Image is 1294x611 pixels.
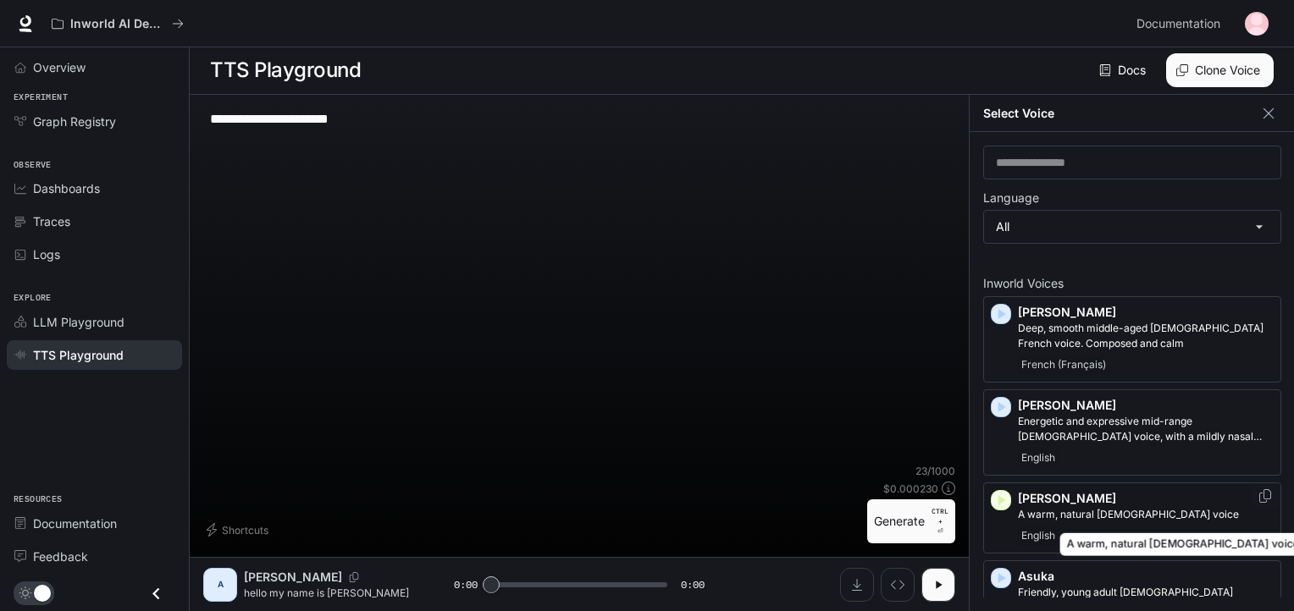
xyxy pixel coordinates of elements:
[1018,526,1059,546] span: English
[210,53,361,87] h1: TTS Playground
[983,278,1281,289] p: Inworld Voices
[840,568,874,602] button: Download audio
[1018,321,1274,351] p: Deep, smooth middle-aged male French voice. Composed and calm
[932,506,948,537] p: ⏎
[1018,304,1274,321] p: [PERSON_NAME]
[34,583,51,602] span: Dark mode toggle
[1018,448,1059,468] span: English
[7,340,182,370] a: TTS Playground
[70,17,165,31] p: Inworld AI Demos
[1096,53,1153,87] a: Docs
[1018,397,1274,414] p: [PERSON_NAME]
[867,499,955,543] button: GenerateCTRL +⏎
[932,506,948,526] p: CTRL +
[1136,14,1220,35] span: Documentation
[33,313,124,331] span: LLM Playground
[915,464,955,478] p: 23 / 1000
[1018,414,1274,444] p: Energetic and expressive mid-range male voice, with a mildly nasal quality
[137,576,175,611] button: Close drawer
[44,7,191,41] button: All workspaces
[33,179,100,197] span: Dashboards
[681,576,705,593] span: 0:00
[33,245,60,263] span: Logs
[1018,507,1274,522] p: A warm, natural female voice
[1018,490,1274,507] p: [PERSON_NAME]
[33,58,86,76] span: Overview
[454,576,478,593] span: 0:00
[33,212,70,230] span: Traces
[7,107,182,136] a: Graph Registry
[881,568,915,602] button: Inspect
[7,239,182,269] a: Logs
[7,173,182,203] a: Dashboards
[7,542,182,571] a: Feedback
[207,571,234,598] div: A
[1166,53,1274,87] button: Clone Voice
[7,52,182,82] a: Overview
[244,569,342,586] p: [PERSON_NAME]
[33,113,116,130] span: Graph Registry
[33,515,117,532] span: Documentation
[33,548,88,565] span: Feedback
[1018,355,1109,375] span: French (Français)
[1018,568,1274,585] p: Asuka
[983,192,1039,204] p: Language
[883,482,938,496] p: $ 0.000230
[1130,7,1233,41] a: Documentation
[7,509,182,538] a: Documentation
[244,586,413,600] p: hello my name is [PERSON_NAME]
[1245,12,1269,36] img: User avatar
[7,206,182,236] a: Traces
[342,572,366,582] button: Copy Voice ID
[1257,489,1274,503] button: Copy Voice ID
[984,211,1280,243] div: All
[7,307,182,337] a: LLM Playground
[33,346,124,364] span: TTS Playground
[203,516,275,543] button: Shortcuts
[1240,7,1274,41] button: User avatar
